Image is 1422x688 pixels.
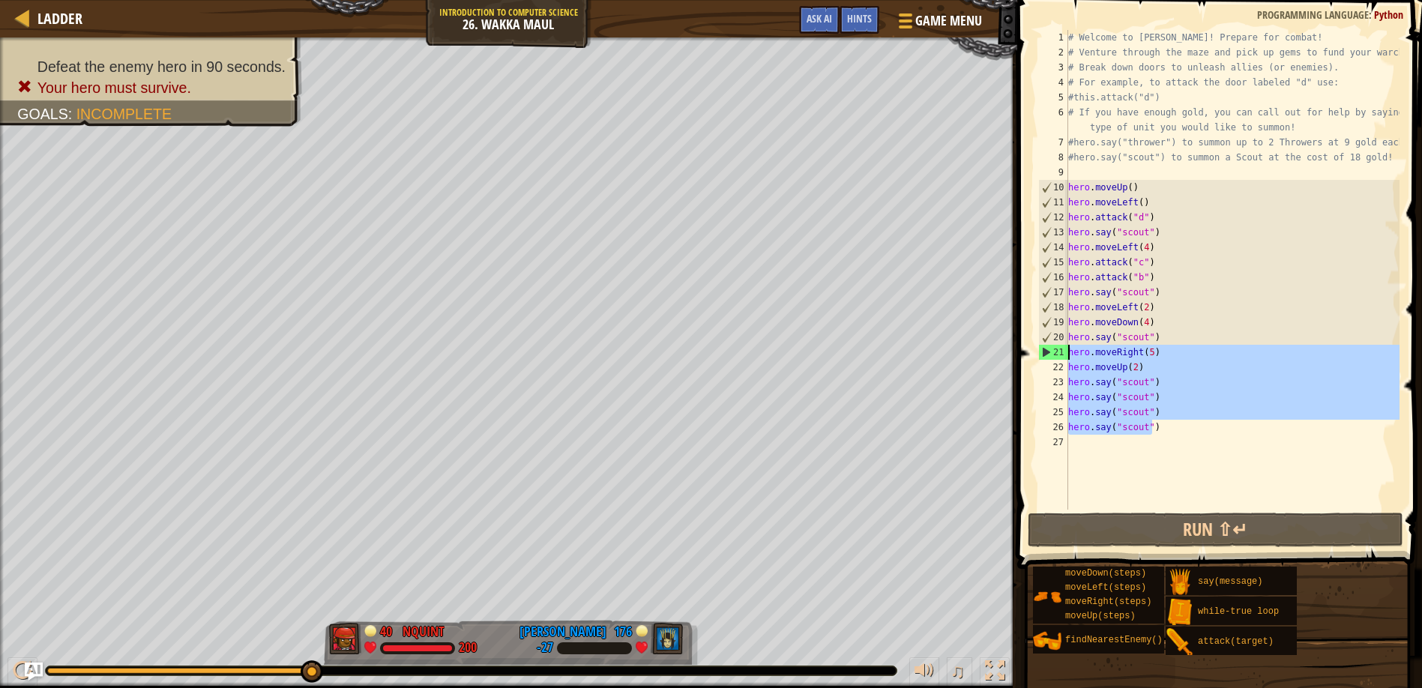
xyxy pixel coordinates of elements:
[1039,210,1068,225] div: 12
[1198,636,1274,647] span: attack(target)
[537,642,553,655] div: -27
[30,8,82,28] a: Ladder
[1166,628,1194,657] img: portrait.png
[17,56,286,77] li: Defeat the enemy hero in 90 seconds.
[1038,60,1068,75] div: 3
[1038,30,1068,45] div: 1
[1039,225,1068,240] div: 13
[1039,315,1068,330] div: 19
[1038,45,1068,60] div: 2
[915,11,982,31] span: Game Menu
[1065,635,1163,645] span: findNearestEnemy()
[807,11,832,25] span: Ask AI
[1065,582,1146,593] span: moveLeft(steps)
[380,622,395,636] div: 40
[1038,375,1068,390] div: 23
[329,623,362,654] img: thang_avatar_frame.png
[1065,597,1151,607] span: moveRight(steps)
[519,622,606,642] div: [PERSON_NAME]
[37,58,286,75] span: Defeat the enemy hero in 90 seconds.
[1028,513,1403,547] button: Run ⇧↵
[403,622,445,642] div: nquint
[1038,150,1068,165] div: 8
[1039,345,1068,360] div: 21
[7,657,37,688] button: Ctrl + P: Play
[1039,330,1068,345] div: 20
[1038,135,1068,150] div: 7
[1065,568,1146,579] span: moveDown(steps)
[1039,195,1068,210] div: 11
[459,642,477,655] div: 200
[1198,576,1262,587] span: say(message)
[887,6,991,41] button: Game Menu
[799,6,840,34] button: Ask AI
[1039,285,1068,300] div: 17
[1065,611,1136,621] span: moveUp(steps)
[1038,105,1068,135] div: 6
[37,8,82,28] span: Ladder
[1038,75,1068,90] div: 4
[1039,180,1068,195] div: 10
[17,77,286,98] li: Your hero must survive.
[1257,7,1369,22] span: Programming language
[947,657,972,688] button: ♫
[68,106,76,122] span: :
[980,657,1010,688] button: Toggle fullscreen
[17,106,68,122] span: Goals
[1166,598,1194,627] img: portrait.png
[1038,165,1068,180] div: 9
[1038,405,1068,420] div: 25
[76,106,172,122] span: Incomplete
[1039,240,1068,255] div: 14
[1166,568,1194,597] img: portrait.png
[614,622,632,636] div: 176
[1038,435,1068,450] div: 27
[37,79,191,96] span: Your hero must survive.
[1369,7,1374,22] span: :
[1033,627,1061,655] img: portrait.png
[1038,420,1068,435] div: 26
[1038,360,1068,375] div: 22
[847,11,872,25] span: Hints
[1374,7,1403,22] span: Python
[909,657,939,688] button: Adjust volume
[1038,90,1068,105] div: 5
[651,623,684,654] img: thang_avatar_frame.png
[1038,390,1068,405] div: 24
[1039,270,1068,285] div: 16
[25,663,43,681] button: Ask AI
[950,660,965,682] span: ♫
[1039,300,1068,315] div: 18
[1198,606,1279,617] span: while-true loop
[1033,582,1061,611] img: portrait.png
[1039,255,1068,270] div: 15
